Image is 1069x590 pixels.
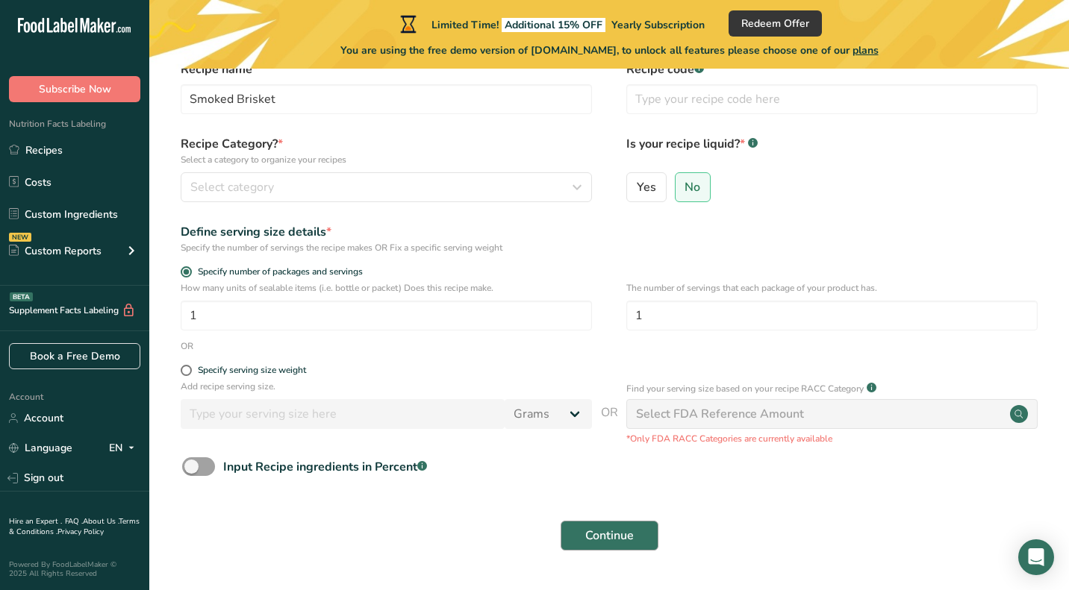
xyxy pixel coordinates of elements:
p: Select a category to organize your recipes [181,153,592,166]
div: Specify serving size weight [198,365,306,376]
div: Open Intercom Messenger [1018,539,1054,575]
span: Select category [190,178,274,196]
div: Limited Time! [397,15,705,33]
span: Yearly Subscription [611,18,705,32]
a: Privacy Policy [57,527,104,537]
div: Specify the number of servings the recipe makes OR Fix a specific serving weight [181,241,592,254]
button: Redeem Offer [729,10,822,37]
input: Type your recipe code here [626,84,1038,114]
span: Subscribe Now [39,81,111,97]
div: Input Recipe ingredients in Percent [223,458,427,476]
label: Recipe name [181,60,592,78]
p: The number of servings that each package of your product has. [626,281,1038,295]
label: Is your recipe liquid? [626,135,1038,166]
div: Select FDA Reference Amount [636,405,804,423]
input: Type your recipe name here [181,84,592,114]
a: Book a Free Demo [9,343,140,369]
p: How many units of sealable items (i.e. bottle or packet) Does this recipe make. [181,281,592,295]
button: Continue [561,521,658,550]
div: OR [181,339,193,353]
div: NEW [9,233,31,242]
span: Specify number of packages and servings [192,266,363,277]
span: OR [601,404,618,445]
span: Continue [585,527,634,545]
span: No [685,180,700,195]
a: Terms & Conditions . [9,516,140,537]
a: Hire an Expert . [9,516,62,527]
span: plans [853,43,879,57]
a: About Us . [83,516,119,527]
div: Custom Reports [9,243,102,259]
span: Redeem Offer [741,16,809,31]
div: Powered By FoodLabelMaker © 2025 All Rights Reserved [9,560,140,578]
label: Recipe code [626,60,1038,78]
a: FAQ . [65,516,83,527]
div: Define serving size details [181,223,592,241]
button: Subscribe Now [9,76,140,102]
p: Add recipe serving size. [181,380,592,393]
span: Yes [637,180,656,195]
label: Recipe Category? [181,135,592,166]
div: EN [109,439,140,457]
span: You are using the free demo version of [DOMAIN_NAME], to unlock all features please choose one of... [340,43,879,58]
a: Language [9,435,72,461]
p: *Only FDA RACC Categories are currently available [626,432,1038,445]
div: BETA [10,292,33,301]
button: Select category [181,172,592,202]
span: Additional 15% OFF [502,18,605,32]
p: Find your serving size based on your recipe RACC Category [626,382,864,395]
input: Type your serving size here [181,399,505,429]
